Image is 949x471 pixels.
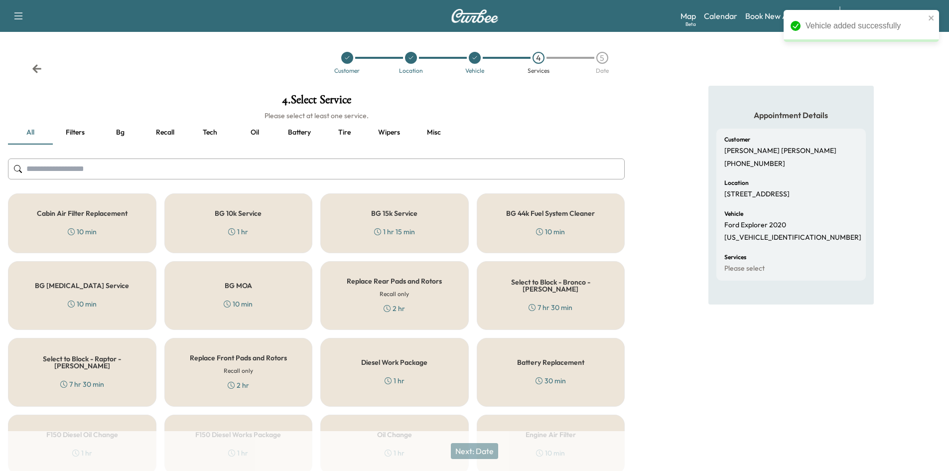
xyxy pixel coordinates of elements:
[506,210,595,217] h5: BG 44k Fuel System Cleaner
[60,379,104,389] div: 7 hr 30 min
[724,147,836,156] p: [PERSON_NAME] [PERSON_NAME]
[493,279,609,293] h5: Select to Block - Bronco - [PERSON_NAME]
[224,366,253,375] h6: Recall only
[533,52,544,64] div: 4
[451,9,499,23] img: Curbee Logo
[142,121,187,145] button: Recall
[685,20,696,28] div: Beta
[536,227,565,237] div: 10 min
[704,10,737,22] a: Calendar
[68,299,97,309] div: 10 min
[8,121,53,145] button: all
[724,254,746,260] h6: Services
[228,227,248,237] div: 1 hr
[724,211,743,217] h6: Vehicle
[8,94,625,111] h1: 4 . Select Service
[35,282,129,289] h5: BG [MEDICAL_DATA] Service
[529,303,572,313] div: 7 hr 30 min
[380,290,409,299] h6: Recall only
[68,227,97,237] div: 10 min
[225,282,252,289] h5: BG MOA
[399,68,423,74] div: Location
[347,278,442,285] h5: Replace Rear Pads and Rotors
[24,355,140,369] h5: Select to Block - Raptor - [PERSON_NAME]
[724,264,765,273] p: Please select
[385,376,405,386] div: 1 hr
[53,121,98,145] button: Filters
[724,159,785,168] p: [PHONE_NUMBER]
[224,299,253,309] div: 10 min
[928,14,935,22] button: close
[724,137,750,143] h6: Customer
[215,210,262,217] h5: BG 10k Service
[596,52,608,64] div: 5
[98,121,142,145] button: Bg
[371,210,417,217] h5: BG 15k Service
[724,180,749,186] h6: Location
[411,121,456,145] button: Misc
[32,64,42,74] div: Back
[334,68,360,74] div: Customer
[361,359,427,366] h5: Diesel Work Package
[465,68,484,74] div: Vehicle
[322,121,367,145] button: Tire
[8,121,625,145] div: basic tabs example
[724,221,786,230] p: Ford Explorer 2020
[596,68,609,74] div: Date
[517,359,584,366] h5: Battery Replacement
[724,233,861,242] p: [US_VEHICLE_IDENTIFICATION_NUMBER]
[745,10,829,22] a: Book New Appointment
[724,190,790,199] p: [STREET_ADDRESS]
[37,210,128,217] h5: Cabin Air Filter Replacement
[187,121,232,145] button: Tech
[190,354,287,361] h5: Replace Front Pads and Rotors
[232,121,277,145] button: Oil
[528,68,549,74] div: Services
[8,111,625,121] h6: Please select at least one service.
[384,304,405,314] div: 2 hr
[680,10,696,22] a: MapBeta
[536,376,566,386] div: 30 min
[374,227,415,237] div: 1 hr 15 min
[228,380,249,390] div: 2 hr
[277,121,322,145] button: Battery
[716,110,866,121] h5: Appointment Details
[367,121,411,145] button: Wipers
[806,20,925,32] div: Vehicle added successfully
